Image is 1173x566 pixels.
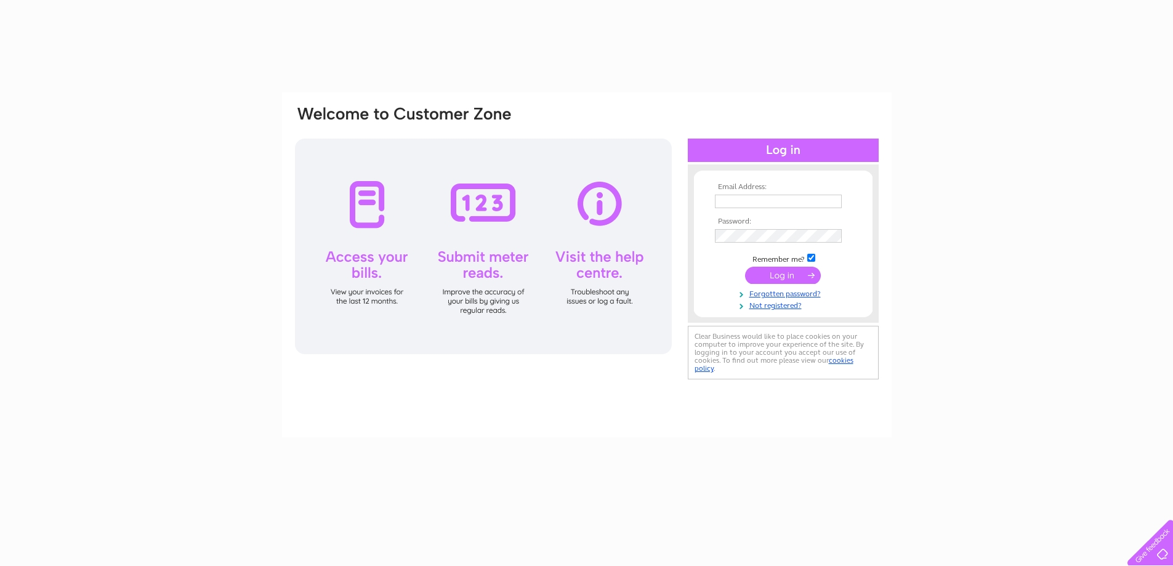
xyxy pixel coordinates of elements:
[745,267,821,284] input: Submit
[712,217,855,226] th: Password:
[688,326,879,379] div: Clear Business would like to place cookies on your computer to improve your experience of the sit...
[715,287,855,299] a: Forgotten password?
[695,356,853,373] a: cookies policy
[715,299,855,310] a: Not registered?
[712,252,855,264] td: Remember me?
[712,183,855,192] th: Email Address:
